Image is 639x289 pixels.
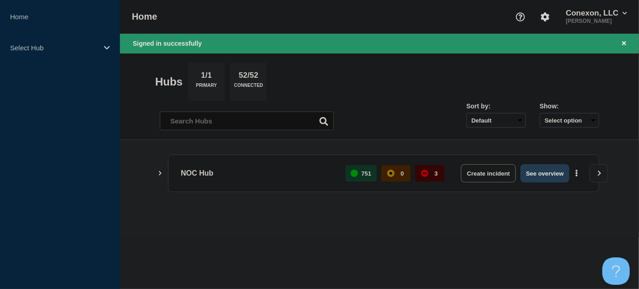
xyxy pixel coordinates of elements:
[536,7,555,27] button: Account settings
[461,164,516,182] button: Create incident
[132,11,157,22] h1: Home
[466,113,526,128] select: Sort by
[520,164,569,182] button: See overview
[540,102,599,110] div: Show:
[387,170,395,177] div: affected
[602,257,630,285] iframe: Help Scout Beacon - Open
[155,75,183,88] h2: Hubs
[618,38,630,49] button: Close banner
[234,83,263,92] p: Connected
[564,9,629,18] button: Conexon, LLC
[235,71,262,83] p: 52/52
[198,71,216,83] p: 1/1
[196,83,217,92] p: Primary
[160,112,334,130] input: Search Hubs
[564,18,629,24] p: [PERSON_NAME]
[540,113,599,128] button: Select option
[10,44,98,52] p: Select Hub
[590,164,608,182] button: View
[434,170,438,177] p: 3
[158,170,162,177] button: Show Connected Hubs
[133,40,202,47] span: Signed in successfully
[466,102,526,110] div: Sort by:
[421,170,428,177] div: down
[362,170,372,177] p: 751
[511,7,530,27] button: Support
[181,164,335,182] p: NOC Hub
[351,170,358,177] div: up
[401,170,404,177] p: 0
[571,165,583,182] button: More actions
